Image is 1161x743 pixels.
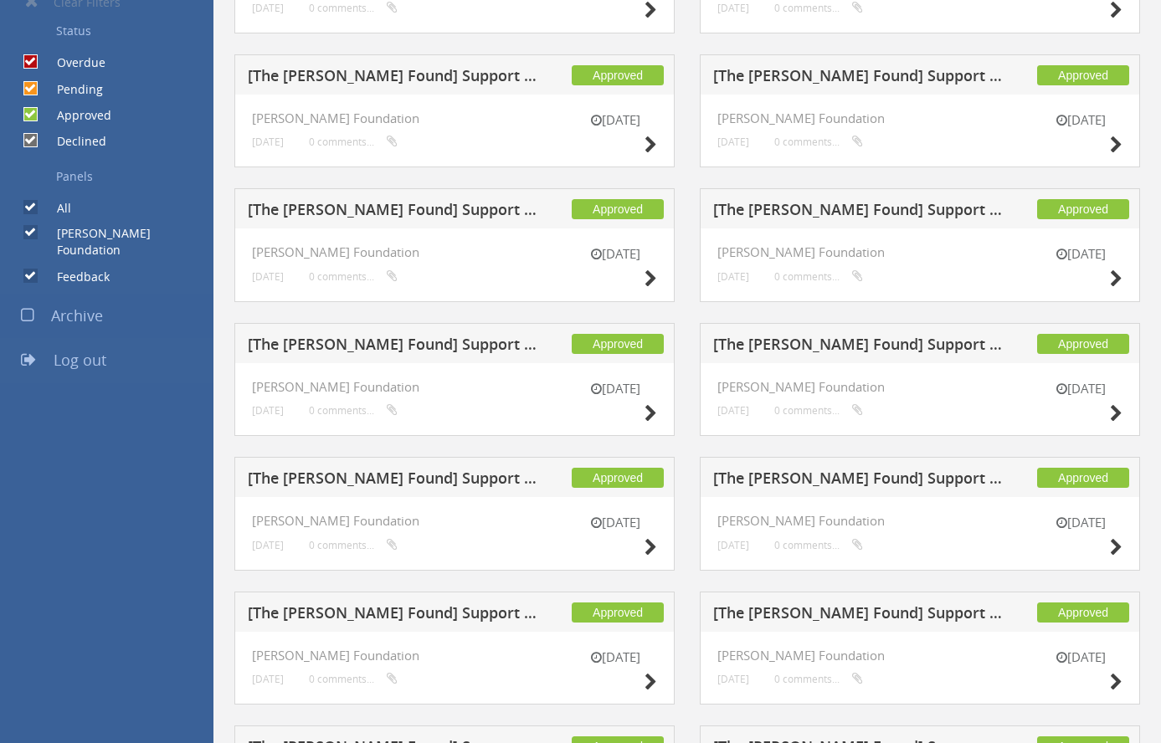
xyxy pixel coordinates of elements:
h4: [PERSON_NAME] Foundation [717,648,1122,663]
h5: [The [PERSON_NAME] Found] Support - new submission [248,336,537,357]
h5: [The [PERSON_NAME] Found] Support - new submission [248,470,537,491]
span: Approved [1037,199,1129,219]
span: Approved [572,468,664,488]
small: 0 comments... [774,404,863,417]
h4: [PERSON_NAME] Foundation [252,380,657,394]
span: Approved [1037,65,1129,85]
label: Pending [40,81,103,98]
span: Approved [1037,602,1129,623]
label: Declined [40,133,106,150]
h4: [PERSON_NAME] Foundation [717,245,1122,259]
h4: [PERSON_NAME] Foundation [717,380,1122,394]
h4: [PERSON_NAME] Foundation [717,514,1122,528]
small: [DATE] [573,380,657,397]
h5: [The [PERSON_NAME] Found] Support - new submission [713,470,1003,491]
label: Feedback [40,269,110,285]
small: [DATE] [717,136,749,148]
a: Panels [13,162,213,191]
span: Approved [572,602,664,623]
label: All [40,200,71,217]
h4: [PERSON_NAME] Foundation [252,245,657,259]
small: [DATE] [717,673,749,685]
span: Approved [572,65,664,85]
small: [DATE] [252,270,284,283]
small: [DATE] [252,136,284,148]
small: [DATE] [1039,111,1122,129]
small: [DATE] [252,539,284,551]
small: [DATE] [717,270,749,283]
small: 0 comments... [309,404,398,417]
small: [DATE] [1039,648,1122,666]
small: [DATE] [573,111,657,129]
small: 0 comments... [309,673,398,685]
label: Overdue [40,54,105,71]
a: Status [13,17,213,45]
h4: [PERSON_NAME] Foundation [717,111,1122,126]
small: [DATE] [573,514,657,531]
small: [DATE] [573,245,657,263]
label: [PERSON_NAME] Foundation [40,225,213,259]
small: [DATE] [717,404,749,417]
h5: [The [PERSON_NAME] Found] Support - new submission [713,605,1003,626]
span: Approved [1037,334,1129,354]
small: 0 comments... [309,539,398,551]
h4: [PERSON_NAME] Foundation [252,514,657,528]
h5: [The [PERSON_NAME] Found] Support - new submission [248,202,537,223]
small: 0 comments... [309,2,398,14]
small: [DATE] [252,2,284,14]
small: [DATE] [252,404,284,417]
span: Approved [572,334,664,354]
small: 0 comments... [309,270,398,283]
span: Log out [54,350,106,370]
small: 0 comments... [774,270,863,283]
span: Approved [1037,468,1129,488]
span: Approved [572,199,664,219]
small: 0 comments... [774,673,863,685]
span: Archive [51,305,103,325]
small: 0 comments... [774,2,863,14]
h5: [The [PERSON_NAME] Found] Support - new submission [713,68,1003,89]
small: [DATE] [717,2,749,14]
h5: [The [PERSON_NAME] Found] Support - new submission [713,336,1003,357]
small: [DATE] [252,673,284,685]
h5: [The [PERSON_NAME] Found] Support - new submission [248,68,537,89]
small: [DATE] [717,539,749,551]
small: 0 comments... [774,136,863,148]
h5: [The [PERSON_NAME] Found] Support - new submission [713,202,1003,223]
small: [DATE] [1039,380,1122,397]
h4: [PERSON_NAME] Foundation [252,648,657,663]
h4: [PERSON_NAME] Foundation [252,111,657,126]
h5: [The [PERSON_NAME] Found] Support - new submission [248,605,537,626]
small: 0 comments... [309,136,398,148]
label: Approved [40,107,111,124]
small: [DATE] [1039,514,1122,531]
small: 0 comments... [774,539,863,551]
small: [DATE] [1039,245,1122,263]
small: [DATE] [573,648,657,666]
